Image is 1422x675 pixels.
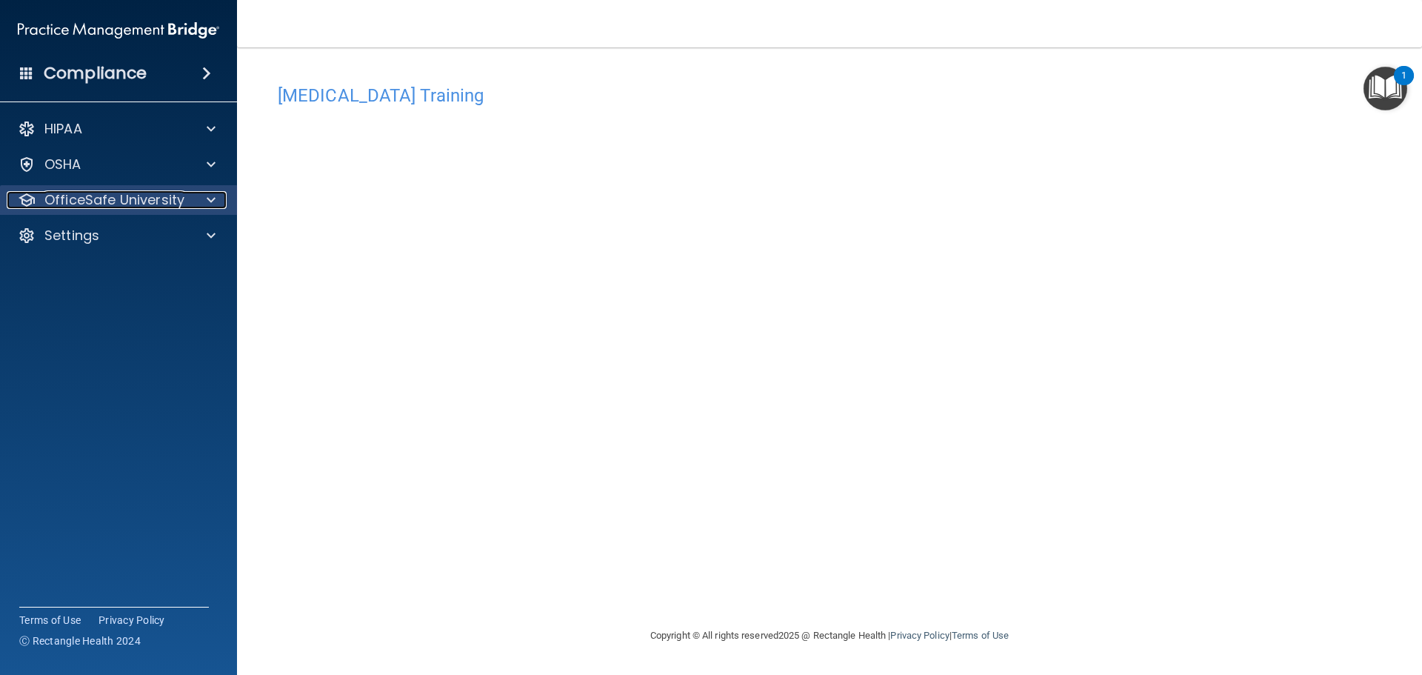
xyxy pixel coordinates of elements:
[18,156,216,173] a: OSHA
[18,16,219,45] img: PMB logo
[18,120,216,138] a: HIPAA
[44,120,82,138] p: HIPAA
[44,227,99,245] p: Settings
[18,191,216,209] a: OfficeSafe University
[19,634,141,648] span: Ⓒ Rectangle Health 2024
[44,191,184,209] p: OfficeSafe University
[99,613,165,628] a: Privacy Policy
[952,630,1009,641] a: Terms of Use
[19,613,81,628] a: Terms of Use
[278,86,1381,105] h4: [MEDICAL_DATA] Training
[278,113,1018,569] iframe: covid-19
[18,227,216,245] a: Settings
[1401,76,1406,95] div: 1
[44,63,147,84] h4: Compliance
[559,612,1100,659] div: Copyright © All rights reserved 2025 @ Rectangle Health | |
[1363,67,1407,110] button: Open Resource Center, 1 new notification
[890,630,949,641] a: Privacy Policy
[44,156,81,173] p: OSHA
